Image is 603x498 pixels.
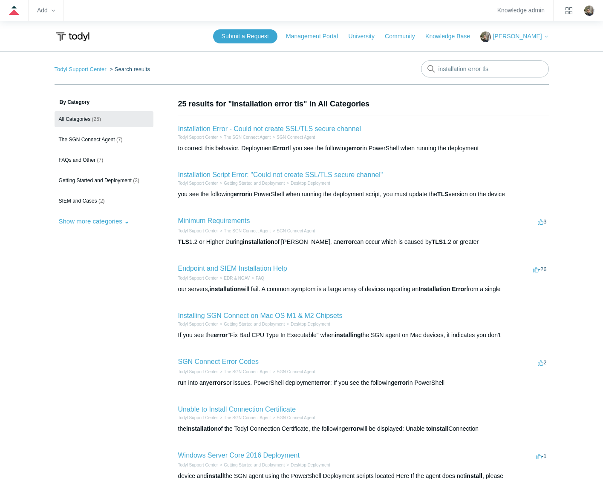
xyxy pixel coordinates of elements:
h3: By Category [55,98,153,106]
a: Knowledge admin [497,8,545,13]
li: SGN Connect Agent [271,369,315,375]
a: University [348,32,383,41]
li: The SGN Connect Agent [218,134,271,140]
h1: 25 results for "installation error tls" in All Categories [178,98,549,110]
em: installation [243,238,274,245]
a: Endpoint and SIEM Installation Help [178,265,287,272]
li: SGN Connect Agent [271,415,315,421]
li: Getting Started and Deployment [218,180,285,186]
a: Windows Server Core 2016 Deployment [178,452,300,459]
li: SGN Connect Agent [271,228,315,234]
li: Todyl Support Center [178,228,218,234]
a: Todyl Support Center [178,181,218,186]
a: The SGN Connect Agent [224,369,271,374]
em: Installation [418,286,450,292]
span: All Categories [59,116,91,122]
a: Todyl Support Center [178,463,218,467]
div: If you see the "Fix Bad CPU Type In Executable" when the SGN agent on Mac devices, it indicates y... [178,331,549,340]
em: TLS [432,238,443,245]
a: Community [385,32,424,41]
em: error [349,145,363,152]
a: Installation Script Error: "Could not create SSL/TLS secure channel" [178,171,383,178]
a: Todyl Support Center [178,276,218,280]
em: Error [273,145,288,152]
em: Error [452,286,466,292]
em: error [394,379,408,386]
em: installing [335,332,361,338]
a: The SGN Connect Agent [224,135,271,140]
span: [PERSON_NAME] [493,33,542,40]
span: Getting Started and Deployment [59,177,132,183]
button: Show more categories [55,213,134,229]
li: Search results [108,66,150,72]
li: Todyl Support Center [178,275,218,281]
a: Todyl Support Center [178,415,218,420]
li: Todyl Support Center [178,415,218,421]
li: FAQ [250,275,264,281]
span: SIEM and Cases [59,198,97,204]
li: Desktop Deployment [285,462,330,468]
span: (25) [92,116,101,122]
a: Todyl Support Center [178,229,218,233]
a: Minimum Requirements [178,217,250,224]
img: Todyl Support Center Help Center home page [55,29,91,45]
input: Search [421,60,549,77]
div: our servers, will fail. A common symptom is a large array of devices reporting an from a single [178,285,549,294]
a: Todyl Support Center [178,135,218,140]
span: -26 [533,266,547,272]
a: Desktop Deployment [291,463,330,467]
li: Desktop Deployment [285,321,330,327]
em: installation [209,286,241,292]
li: Getting Started and Deployment [218,462,285,468]
a: Getting Started and Deployment [224,463,285,467]
a: EDR & NGAV [224,276,250,280]
a: SIEM and Cases (2) [55,193,153,209]
li: The SGN Connect Agent [218,228,271,234]
a: SGN Connect Agent [277,369,315,374]
a: Submit a Request [213,29,277,43]
a: Todyl Support Center [178,369,218,374]
a: Management Portal [286,32,346,41]
a: The SGN Connect Agent (7) [55,132,153,148]
em: error [316,379,330,386]
a: All Categories (25) [55,111,153,127]
a: Desktop Deployment [291,322,330,326]
li: Desktop Deployment [285,180,330,186]
span: FAQs and Other [59,157,96,163]
div: you see the following in PowerShell when running the deployment script, you must update the versi... [178,190,549,199]
em: error [234,191,248,197]
a: SGN Connect Error Codes [178,358,259,365]
li: Todyl Support Center [178,134,218,140]
div: 1.2 or Higher During of [PERSON_NAME], an can occur which is caused by 1.2 or greater [178,238,549,246]
a: Todyl Support Center [55,66,107,72]
li: Todyl Support Center [178,369,218,375]
em: error [340,238,354,245]
a: Installation Error - Could not create SSL/TLS secure channel [178,125,361,132]
zd-hc-trigger: Add [37,8,55,13]
img: user avatar [584,6,594,16]
span: 3 [538,218,546,225]
div: to correct this behavior. Deployment If you see the following in PowerShell when running the depl... [178,144,549,153]
button: [PERSON_NAME] [480,31,548,42]
a: Getting Started and Deployment (3) [55,172,153,189]
span: -1 [536,453,547,459]
em: errors [209,379,226,386]
li: Todyl Support Center [178,321,218,327]
a: Unable to Install Connection Certificate [178,406,296,413]
em: Install [431,425,448,432]
em: error [345,425,359,432]
a: The SGN Connect Agent [224,229,271,233]
span: (7) [97,157,104,163]
a: SGN Connect Agent [277,135,315,140]
li: EDR & NGAV [218,275,250,281]
em: error [214,332,228,338]
span: (3) [133,177,139,183]
a: Installing SGN Connect on Mac OS M1 & M2 Chipsets [178,312,343,319]
span: 2 [538,359,546,366]
span: (7) [116,137,123,143]
zd-hc-trigger: Click your profile icon to open the profile menu [584,6,594,16]
li: Todyl Support Center [178,180,218,186]
a: SGN Connect Agent [277,415,315,420]
em: TLS [437,191,448,197]
li: Getting Started and Deployment [218,321,285,327]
